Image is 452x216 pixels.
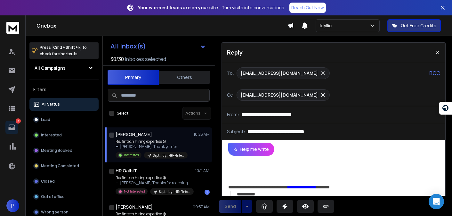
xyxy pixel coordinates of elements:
p: 10:11 AM [195,168,210,173]
p: Out of office [41,194,65,199]
button: Lead [29,113,99,126]
button: Get Free Credits [387,19,441,32]
label: Select [117,111,128,116]
p: [EMAIL_ADDRESS][DOMAIN_NAME] [241,92,318,98]
p: Hi [PERSON_NAME] Thanks for reaching [116,180,192,186]
div: Open Intercom Messenger [429,194,444,209]
p: 09:57 AM [193,204,210,210]
h3: Inboxes selected [125,55,166,63]
button: Interested [29,129,99,142]
button: All Campaigns [29,62,99,74]
p: – Turn visits into conversations [138,4,284,11]
p: Lead [41,117,50,122]
h1: All Campaigns [35,65,66,71]
img: logo [6,22,19,34]
p: Press to check for shortcuts. [40,44,87,57]
button: All Status [29,98,99,111]
p: Interested [124,153,139,158]
button: Primary [108,70,159,85]
button: P [6,199,19,212]
p: To: [227,70,234,76]
h1: [PERSON_NAME] [116,131,152,138]
p: Wrong person [41,210,69,215]
p: Hi [PERSON_NAME], Thank you for [116,144,188,149]
p: Re: fintech hiring expertise @ [116,175,192,180]
span: Cmd + Shift + k [52,44,81,51]
p: Reach Out Now [291,4,324,11]
button: Help me write [228,143,274,156]
strong: Your warmest leads are on your site [138,4,218,11]
a: 3 [5,121,18,134]
button: Others [159,70,210,84]
p: Idyllic [320,22,334,29]
p: BCC [429,69,440,77]
p: Not Interested [124,189,145,194]
h3: Filters [29,85,99,94]
p: Sept_Idy_HR+FIntech+[GEOGRAPHIC_DATA] [153,153,184,158]
p: Meeting Completed [41,163,79,168]
p: Re: fintech hiring expertise @ [116,139,188,144]
h1: [PERSON_NAME] [116,204,153,210]
button: Meeting Booked [29,144,99,157]
p: [EMAIL_ADDRESS][DOMAIN_NAME] [241,70,318,76]
button: Closed [29,175,99,188]
p: From: [227,111,239,118]
p: Cc: [227,92,234,98]
button: All Inbox(s) [105,40,211,53]
h1: All Inbox(s) [110,43,146,49]
p: Subject: [227,128,245,135]
p: Sept_Idy_HR+FIntech+[GEOGRAPHIC_DATA] [159,189,190,194]
p: Interested [41,133,62,138]
p: 10:23 AM [194,132,210,137]
p: Closed [41,179,55,184]
p: All Status [42,102,60,107]
p: Get Free Credits [401,22,436,29]
span: 30 / 30 [110,55,124,63]
p: 3 [16,118,21,124]
a: Reach Out Now [289,3,326,13]
h1: Onebox [36,22,287,30]
h1: HR QalbIT [116,168,137,174]
p: Reply [227,48,243,57]
p: Meeting Booked [41,148,72,153]
div: 1 [205,190,210,195]
button: Meeting Completed [29,160,99,172]
button: Out of office [29,190,99,203]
